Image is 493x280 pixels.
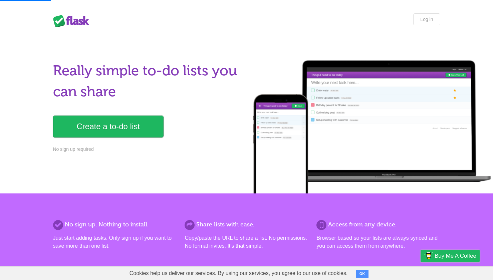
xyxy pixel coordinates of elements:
span: Cookies help us deliver our services. By using our services, you agree to our use of cookies. [123,267,354,280]
p: Just start adding tasks. Only sign up if you want to save more than one list. [53,234,177,250]
h2: Access from any device. [316,220,440,229]
a: Log in [413,13,440,25]
p: No sign up required [53,146,243,153]
div: Flask Lists [53,15,93,27]
p: Browser based so your lists are always synced and you can access them from anywhere. [316,234,440,250]
a: Buy me a coffee [421,250,480,262]
p: Copy/paste the URL to share a list. No permissions. No formal invites. It's that simple. [185,234,308,250]
h1: Really simple to-do lists you can share [53,60,243,102]
span: Buy me a coffee [435,250,476,262]
button: OK [356,270,369,278]
h2: No sign up. Nothing to install. [53,220,177,229]
h2: Share lists with ease. [185,220,308,229]
img: Buy me a coffee [424,250,433,261]
a: Create a to-do list [53,116,164,138]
